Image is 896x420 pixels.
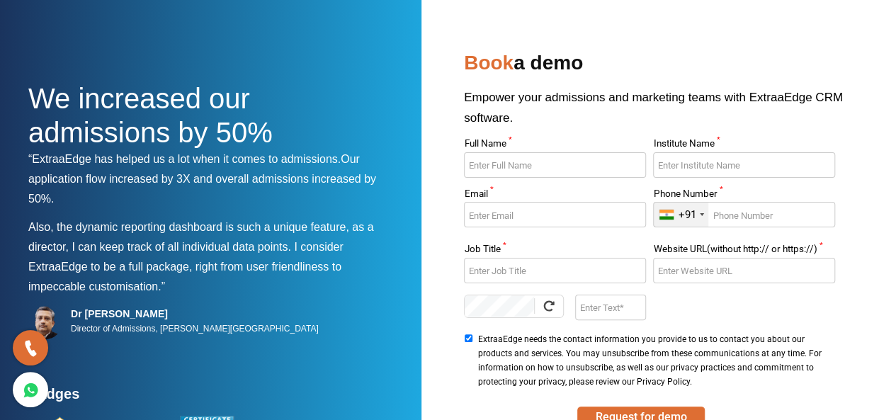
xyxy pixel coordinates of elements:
[464,189,645,203] label: Email
[28,153,341,165] span: “ExtraaEdge has helped us a lot when it comes to admissions.
[654,203,708,227] div: India (भारत): +91
[653,244,834,258] label: Website URL(without http:// or https://)
[464,152,645,178] input: Enter Full Name
[653,189,834,203] label: Phone Number
[464,87,868,139] p: Empower your admissions and marketing teams with ExtraaEdge CRM software.
[28,153,376,205] span: Our application flow increased by 3X and overall admissions increased by 50%.
[71,320,319,337] p: Director of Admissions, [PERSON_NAME][GEOGRAPHIC_DATA]
[678,208,696,222] div: +91
[28,385,390,411] h4: Badges
[653,139,834,152] label: Institute Name
[653,258,834,283] input: Enter Website URL
[28,83,273,148] span: We increased our admissions by 50%
[28,241,344,293] span: I consider ExtraaEdge to be a full package, right from user friendliness to impeccable customisat...
[464,52,514,74] span: Book
[28,221,373,253] span: Also, the dynamic reporting dashboard is such a unique feature, as a director, I can keep track o...
[464,244,645,258] label: Job Title
[575,295,645,320] input: Enter Text
[464,334,473,342] input: ExtraaEdge needs the contact information you provide to us to contact you about our products and ...
[464,46,868,87] h2: a demo
[477,332,830,389] span: ExtraaEdge needs the contact information you provide to us to contact you about our products and ...
[653,152,834,178] input: Enter Institute Name
[464,139,645,152] label: Full Name
[464,202,645,227] input: Enter Email
[653,202,834,227] input: Enter Phone Number
[71,307,319,320] h5: Dr [PERSON_NAME]
[464,258,645,283] input: Enter Job Title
